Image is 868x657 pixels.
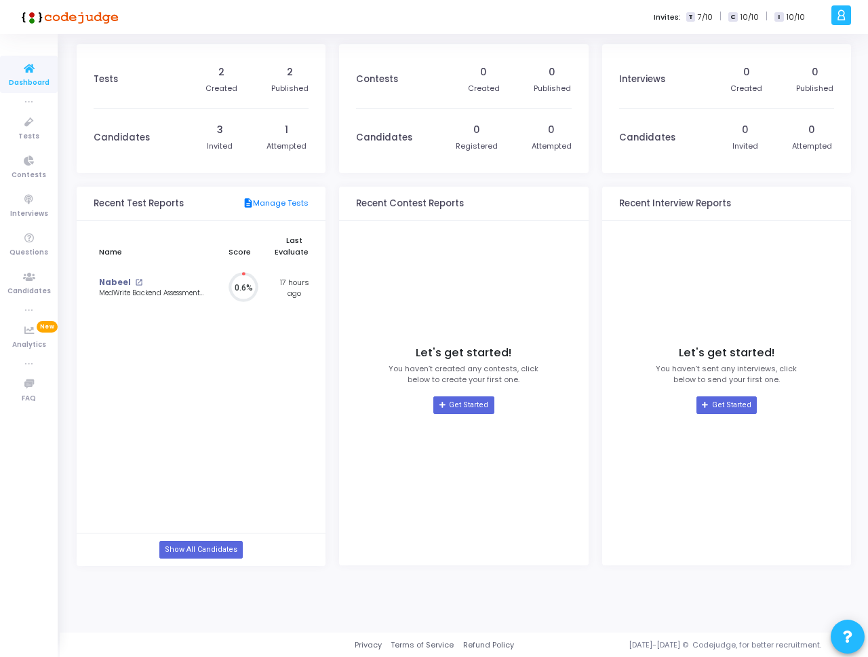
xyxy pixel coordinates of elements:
div: 1 [285,123,288,137]
h3: Recent Test Reports [94,198,184,209]
span: | [719,10,722,24]
p: You haven’t created any contests, click below to create your first one. [389,363,538,386]
div: Attempted [532,140,572,152]
a: Manage Tests [243,198,309,210]
div: Published [796,83,833,94]
h3: Contests [356,74,398,85]
div: Created [468,83,500,94]
span: C [728,12,737,22]
div: Attempted [267,140,307,152]
span: FAQ [22,393,36,405]
h4: Let's get started! [416,346,511,360]
div: 0 [812,65,818,79]
span: Questions [9,247,48,259]
span: Tests [18,131,39,143]
div: 0 [473,123,480,137]
th: Score [210,227,269,265]
div: Published [534,83,571,94]
td: 17 hours ago [269,265,320,312]
div: 0 [480,65,487,79]
label: Invites: [654,12,681,23]
span: Candidates [7,286,51,297]
span: 10/10 [741,12,759,23]
div: Invited [207,140,233,152]
h3: Interviews [619,74,665,85]
div: 0 [548,123,555,137]
th: Name [94,227,210,265]
div: Published [271,83,309,94]
a: Show All Candidates [159,541,243,559]
span: | [766,10,768,24]
span: 10/10 [787,12,805,23]
h3: Candidates [94,132,150,143]
h3: Tests [94,74,118,85]
span: 7/10 [698,12,713,23]
a: Nabeel [99,277,131,288]
div: 2 [287,65,293,79]
iframe: Chat [575,97,861,586]
a: Get Started [433,396,494,414]
div: 0 [743,65,750,79]
div: 2 [218,65,224,79]
span: Dashboard [9,77,50,89]
span: T [686,12,695,22]
img: logo [17,3,119,31]
div: Created [730,83,762,94]
span: Interviews [10,208,48,220]
span: I [774,12,783,22]
mat-icon: open_in_new [135,279,142,286]
h3: Candidates [356,132,412,143]
div: [DATE]-[DATE] © Codejudge, for better recruitment. [514,639,851,651]
div: MedWrite Backend Assessment - test [99,288,204,299]
div: Registered [456,140,498,152]
a: Refund Policy [463,639,514,651]
div: 3 [217,123,223,137]
mat-icon: description [243,198,253,210]
a: Privacy [355,639,382,651]
div: Created [205,83,237,94]
a: Terms of Service [391,639,454,651]
span: Analytics [12,339,46,351]
h3: Recent Contest Reports [356,198,464,209]
th: Last Evaluated [269,227,320,265]
div: 0 [549,65,555,79]
span: New [37,321,58,333]
span: Contests [12,170,46,181]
